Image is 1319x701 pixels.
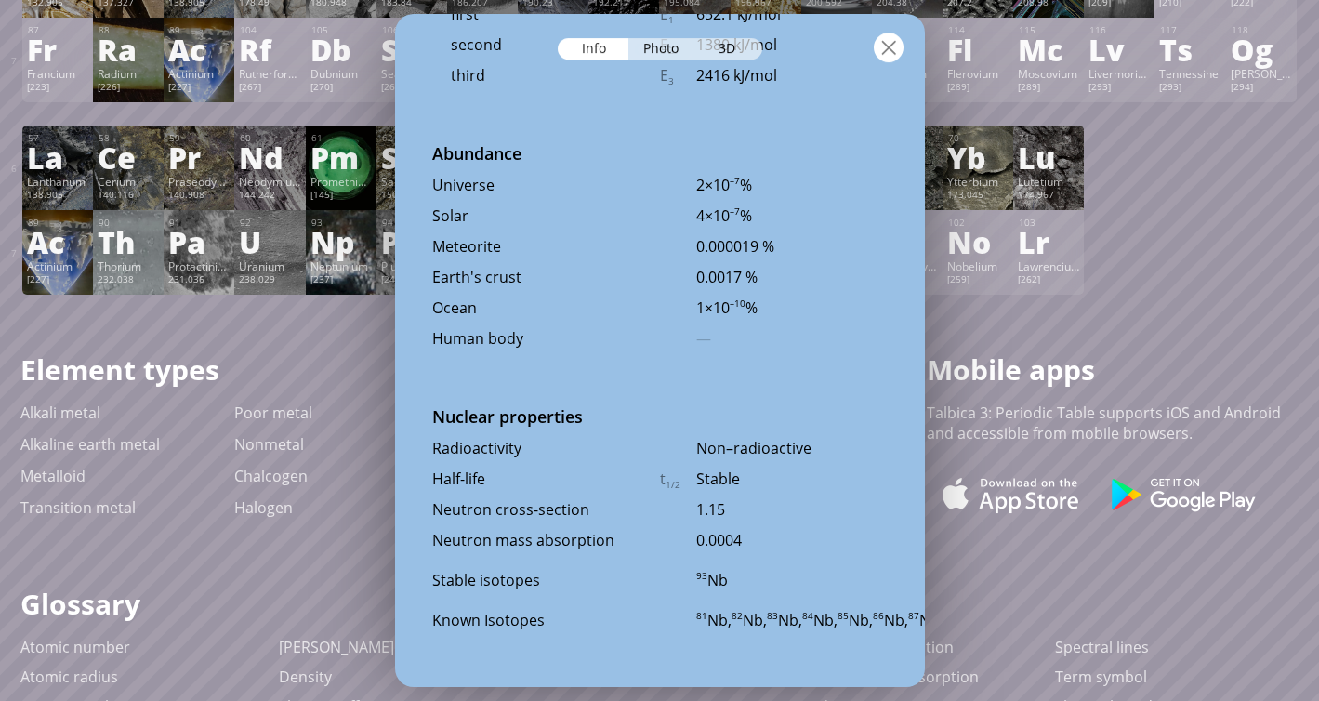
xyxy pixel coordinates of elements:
div: Cerium [98,174,159,189]
a: Spectral lines [1055,637,1149,657]
div: Tennessine [1159,66,1220,81]
div: 1.15 [696,500,888,521]
div: Lawrencium [1018,258,1079,273]
div: Promethium [310,174,372,189]
div: [259] [947,273,1009,288]
div: Og [1231,34,1292,64]
div: La [27,142,88,172]
div: Lr [1018,227,1079,257]
div: Known Isotopes [432,611,660,631]
a: Nonmetal [234,434,304,455]
sup: –7 [730,206,740,218]
div: Ac [27,227,88,257]
div: Lanthanum [27,174,88,189]
div: Stable isotopes [432,571,660,591]
div: E [660,66,696,88]
div: Actinium [168,66,230,81]
a: Metalloid [20,466,86,486]
div: 89 [28,217,88,229]
div: [227] [168,81,230,96]
h1: Mobile apps [927,350,1299,389]
div: Ra [98,34,159,64]
div: Radium [98,66,159,81]
div: 87 [28,24,88,36]
div: Seaborgium [381,66,442,81]
div: Samarium [381,174,442,189]
p: Talbica 3: Periodic Table supports iOS and Android and accessible from mobile browsers. [927,403,1299,443]
div: 144.242 [239,189,300,204]
div: [289] [1018,81,1079,96]
div: 238.029 [239,273,300,288]
div: Dubnium [310,66,372,81]
div: 60 [240,132,300,144]
div: [145] [310,189,372,204]
div: Neodymium [239,174,300,189]
div: 0.000019 % [696,237,888,258]
div: Th [98,227,159,257]
div: Nb, Nb, Nb, Nb, Nb, Nb, Nb, Nb, Nb, Nb, Nb, Nb, Nb, Nb, Nb, Nb, Nb, Nb, Nb, Nb, Nb, Nb, Nb, Nb, N... [696,611,888,678]
sup: 86 [873,611,884,623]
sup: 85 [838,611,849,623]
div: 106 [382,24,442,36]
div: Ocean [432,298,660,319]
div: [PERSON_NAME] [1231,66,1292,81]
div: 150.36 [381,189,442,204]
a: Atomic number [20,637,130,657]
div: 88 [99,24,159,36]
div: Pm [310,142,372,172]
div: Pr [168,142,230,172]
div: Neutron cross-section [432,500,660,521]
div: Rutherfordium [239,66,300,81]
div: Moscovium [1018,66,1079,81]
div: 3D [695,38,762,60]
div: Pa [168,227,230,257]
div: Praseodymium [168,174,230,189]
div: Yb [947,142,1009,172]
div: Abundance [395,143,925,176]
div: Non–radioactive [696,439,888,459]
sup: –7 [730,176,740,188]
sup: 84 [802,611,813,623]
sup: 82 [732,611,743,623]
div: Actinium [27,258,88,273]
div: [227] [27,273,88,288]
a: Alkaline earth metal [20,434,160,455]
div: Plutonium [381,258,442,273]
div: No [947,227,1009,257]
div: [226] [98,81,159,96]
div: Np [310,227,372,257]
div: [289] [947,81,1009,96]
div: 2416 kJ/mol [696,66,888,86]
div: 61 [311,132,372,144]
div: Radioactivity [432,439,660,459]
div: [244] [381,273,442,288]
div: 231.036 [168,273,230,288]
div: 2×10 % [696,176,888,196]
h1: Glossary [20,585,1299,623]
sup: 83 [767,611,778,623]
div: 104 [240,24,300,36]
a: Chalcogen [234,466,308,486]
div: Sm [381,142,442,172]
a: Poor metal [234,403,312,423]
div: Protactinium [168,258,230,273]
div: 0.0004 [696,531,888,551]
div: 115 [1019,24,1079,36]
sup: 93 [696,571,707,583]
div: Ts [1159,34,1220,64]
div: 92 [240,217,300,229]
div: [262] [1018,273,1079,288]
div: [270] [310,81,372,96]
div: 140.116 [98,189,159,204]
div: Flerovium [947,66,1009,81]
sub: 1/2 [666,480,680,492]
div: 70 [948,132,1009,144]
div: 4×10 % [696,206,888,227]
div: Neptunium [310,258,372,273]
div: Nuclear properties [395,406,925,439]
sup: 87 [908,611,919,623]
a: Alkali metal [20,403,100,423]
div: 138.905 [27,189,88,204]
a: [PERSON_NAME] point [279,637,435,657]
div: Half-life [432,470,660,490]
